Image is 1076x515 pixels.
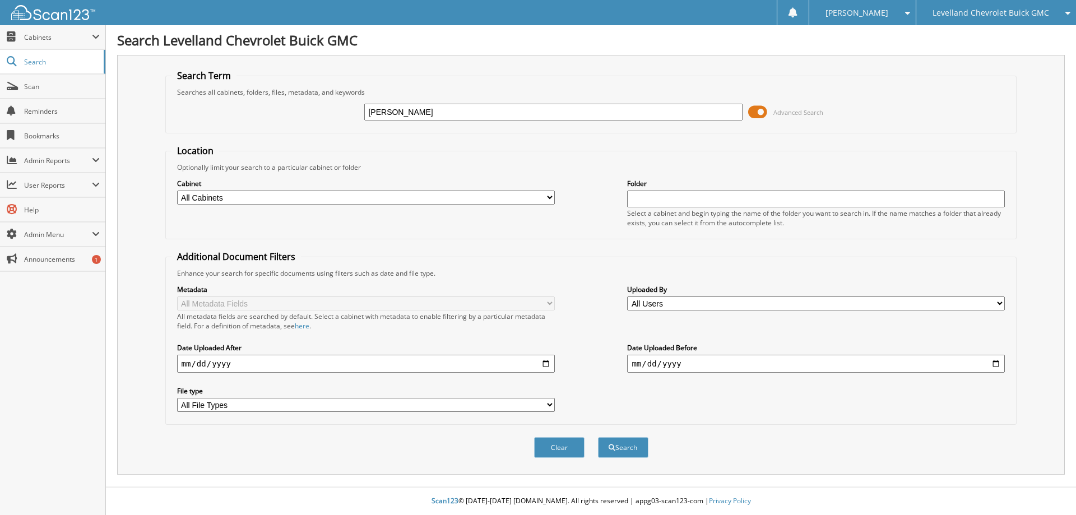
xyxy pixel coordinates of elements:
button: Clear [534,437,585,458]
div: Optionally limit your search to a particular cabinet or folder [171,163,1011,172]
div: Searches all cabinets, folders, files, metadata, and keywords [171,87,1011,97]
span: Search [24,57,98,67]
label: Uploaded By [627,285,1005,294]
span: Scan123 [432,496,458,505]
div: 1 [92,255,101,264]
span: Advanced Search [773,108,823,117]
label: Date Uploaded After [177,343,555,352]
label: Cabinet [177,179,555,188]
button: Search [598,437,648,458]
label: Date Uploaded Before [627,343,1005,352]
legend: Search Term [171,69,236,82]
span: Admin Menu [24,230,92,239]
h1: Search Levelland Chevrolet Buick GMC [117,31,1065,49]
div: Enhance your search for specific documents using filters such as date and file type. [171,268,1011,278]
legend: Location [171,145,219,157]
span: Admin Reports [24,156,92,165]
a: Privacy Policy [709,496,751,505]
input: end [627,355,1005,373]
img: scan123-logo-white.svg [11,5,95,20]
span: Reminders [24,106,100,116]
input: start [177,355,555,373]
span: User Reports [24,180,92,190]
span: Help [24,205,100,215]
div: All metadata fields are searched by default. Select a cabinet with metadata to enable filtering b... [177,312,555,331]
span: Announcements [24,254,100,264]
div: Select a cabinet and begin typing the name of the folder you want to search in. If the name match... [627,208,1005,228]
legend: Additional Document Filters [171,250,301,263]
span: [PERSON_NAME] [825,10,888,16]
label: Folder [627,179,1005,188]
label: Metadata [177,285,555,294]
span: Bookmarks [24,131,100,141]
iframe: Chat Widget [1020,461,1076,515]
span: Levelland Chevrolet Buick GMC [933,10,1049,16]
a: here [295,321,309,331]
span: Cabinets [24,33,92,42]
div: © [DATE]-[DATE] [DOMAIN_NAME]. All rights reserved | appg03-scan123-com | [106,488,1076,515]
span: Scan [24,82,100,91]
label: File type [177,386,555,396]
